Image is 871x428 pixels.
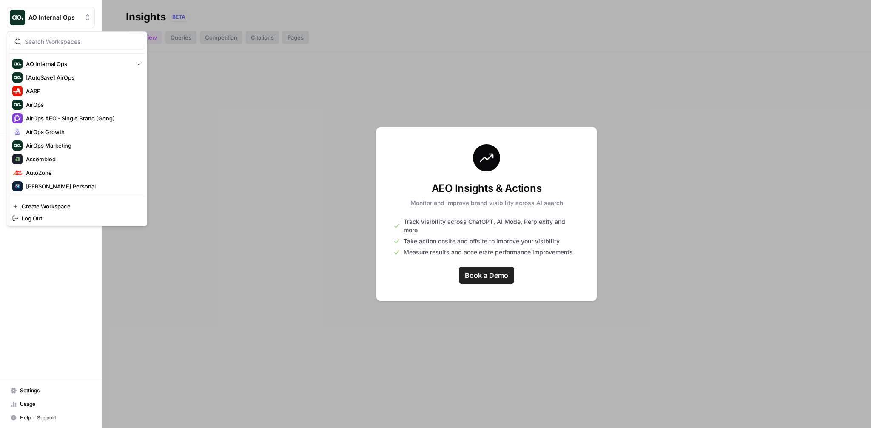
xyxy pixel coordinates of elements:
[410,182,563,195] h3: AEO Insights & Actions
[26,114,138,123] span: AirOps AEO - Single Brand (Gong)
[12,72,23,83] img: [AutoSave] AirOps Logo
[12,140,23,151] img: AirOps Marketing Logo
[22,202,138,211] span: Create Workspace
[7,411,95,425] button: Help + Support
[26,60,131,68] span: AO Internal Ops
[9,212,145,224] a: Log Out
[22,214,138,223] span: Log Out
[7,31,147,226] div: Workspace: AO Internal Ops
[459,267,514,284] a: Book a Demo
[404,237,560,245] span: Take action onsite and offsite to improve your visibility
[25,37,139,46] input: Search Workspaces
[26,87,138,95] span: AARP
[7,397,95,411] a: Usage
[410,199,563,207] p: Monitor and improve brand visibility across AI search
[7,7,95,28] button: Workspace: AO Internal Ops
[20,387,91,394] span: Settings
[26,73,138,82] span: [AutoSave] AirOps
[12,113,23,123] img: AirOps AEO - Single Brand (Gong) Logo
[12,127,23,137] img: AirOps Growth Logo
[20,400,91,408] span: Usage
[26,182,138,191] span: [PERSON_NAME] Personal
[404,217,580,234] span: Track visibility across ChatGPT, AI Mode, Perplexity and more
[12,181,23,191] img: Berna's Personal Logo
[10,10,25,25] img: AO Internal Ops Logo
[465,270,508,280] span: Book a Demo
[26,155,138,163] span: Assembled
[12,86,23,96] img: AARP Logo
[26,141,138,150] span: AirOps Marketing
[12,168,23,178] img: AutoZone Logo
[9,200,145,212] a: Create Workspace
[7,384,95,397] a: Settings
[12,154,23,164] img: Assembled Logo
[26,168,138,177] span: AutoZone
[20,414,91,422] span: Help + Support
[28,13,80,22] span: AO Internal Ops
[26,100,138,109] span: AirOps
[12,59,23,69] img: AO Internal Ops Logo
[12,100,23,110] img: AirOps Logo
[404,248,573,257] span: Measure results and accelerate performance improvements
[26,128,138,136] span: AirOps Growth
